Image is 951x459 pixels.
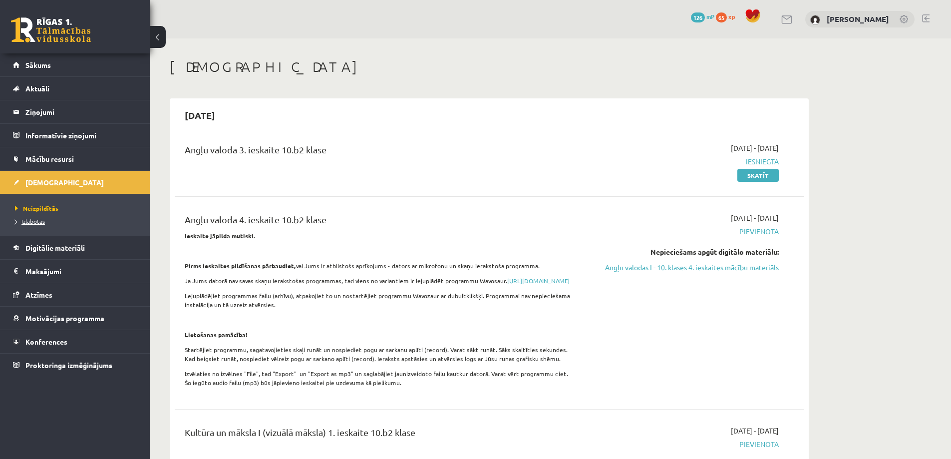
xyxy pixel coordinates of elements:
span: [DEMOGRAPHIC_DATA] [25,178,104,187]
a: Izlabotās [15,217,140,226]
p: vai Jums ir atbilstošs aprīkojums - dators ar mikrofonu un skaņu ierakstoša programma. [185,261,576,270]
strong: Lietošanas pamācība! [185,331,248,339]
span: mP [706,12,714,20]
span: Motivācijas programma [25,314,104,323]
a: Angļu valodas I - 10. klases 4. ieskaites mācību materiāls [591,262,779,273]
span: 65 [716,12,727,22]
p: Lejuplādējiet programmas failu (arhīvu), atpakojiet to un nostartējiet programmu Wavozaur ar dubu... [185,291,576,309]
span: Neizpildītās [15,204,58,212]
span: [DATE] - [DATE] [731,426,779,436]
a: Motivācijas programma [13,307,137,330]
a: Ziņojumi [13,100,137,123]
span: Digitālie materiāli [25,243,85,252]
p: Startējiet programmu, sagatavojieties skaļi runāt un nospiediet pogu ar sarkanu aplīti (record). ... [185,345,576,363]
a: [PERSON_NAME] [827,14,889,24]
span: Sākums [25,60,51,69]
a: Sākums [13,53,137,76]
a: [URL][DOMAIN_NAME] [507,277,570,285]
a: 65 xp [716,12,740,20]
a: Proktoringa izmēģinājums [13,354,137,377]
p: Ja Jums datorā nav savas skaņu ierakstošas programmas, tad viens no variantiem ir lejuplādēt prog... [185,276,576,285]
span: Aktuāli [25,84,49,93]
span: Izlabotās [15,217,45,225]
a: Konferences [13,330,137,353]
span: Konferences [25,337,67,346]
a: Informatīvie ziņojumi [13,124,137,147]
strong: Pirms ieskaites pildīšanas pārbaudiet, [185,262,296,270]
h2: [DATE] [175,103,225,127]
h1: [DEMOGRAPHIC_DATA] [170,58,809,75]
div: Angļu valoda 3. ieskaite 10.b2 klase [185,143,576,161]
span: [DATE] - [DATE] [731,143,779,153]
a: Rīgas 1. Tālmācības vidusskola [11,17,91,42]
span: 126 [691,12,705,22]
legend: Maksājumi [25,260,137,283]
a: Neizpildītās [15,204,140,213]
span: Iesniegta [591,156,779,167]
a: Atzīmes [13,283,137,306]
a: Aktuāli [13,77,137,100]
img: Emīls Miķelsons [810,15,820,25]
span: Pievienota [591,439,779,450]
span: Mācību resursi [25,154,74,163]
legend: Informatīvie ziņojumi [25,124,137,147]
p: Izvēlaties no izvēlnes "File", tad "Export" un "Export as mp3" un saglabājiet jaunizveidoto failu... [185,369,576,387]
a: Digitālie materiāli [13,236,137,259]
a: Skatīt [737,169,779,182]
a: 126 mP [691,12,714,20]
span: Atzīmes [25,290,52,299]
div: Nepieciešams apgūt digitālo materiālu: [591,247,779,257]
div: Angļu valoda 4. ieskaite 10.b2 klase [185,213,576,231]
span: Pievienota [591,226,779,237]
span: Proktoringa izmēģinājums [25,361,112,370]
strong: Ieskaite jāpilda mutiski. [185,232,256,240]
a: Mācību resursi [13,147,137,170]
span: [DATE] - [DATE] [731,213,779,223]
div: Kultūra un māksla I (vizuālā māksla) 1. ieskaite 10.b2 klase [185,426,576,444]
span: xp [728,12,735,20]
a: Maksājumi [13,260,137,283]
legend: Ziņojumi [25,100,137,123]
a: [DEMOGRAPHIC_DATA] [13,171,137,194]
